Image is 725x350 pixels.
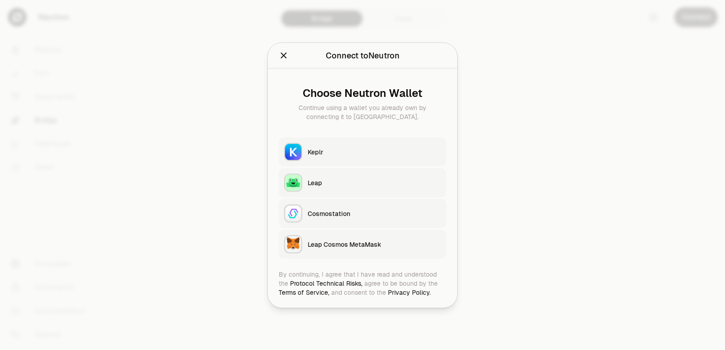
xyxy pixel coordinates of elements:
[279,269,446,297] div: By continuing, I agree that I have read and understood the agree to be bound by the and consent t...
[279,230,446,259] button: Leap Cosmos MetaMaskLeap Cosmos MetaMask
[326,49,400,62] div: Connect to Neutron
[279,288,329,296] a: Terms of Service,
[308,240,441,249] div: Leap Cosmos MetaMask
[290,279,362,287] a: Protocol Technical Risks,
[285,174,301,191] img: Leap
[388,288,431,296] a: Privacy Policy.
[308,147,441,156] div: Keplr
[308,178,441,187] div: Leap
[286,86,439,99] div: Choose Neutron Wallet
[279,137,446,166] button: KeplrKeplr
[285,144,301,160] img: Keplr
[279,49,289,62] button: Close
[285,236,301,252] img: Leap Cosmos MetaMask
[286,103,439,121] div: Continue using a wallet you already own by connecting it to [GEOGRAPHIC_DATA].
[279,168,446,197] button: LeapLeap
[279,199,446,228] button: CosmostationCosmostation
[285,205,301,221] img: Cosmostation
[308,209,441,218] div: Cosmostation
